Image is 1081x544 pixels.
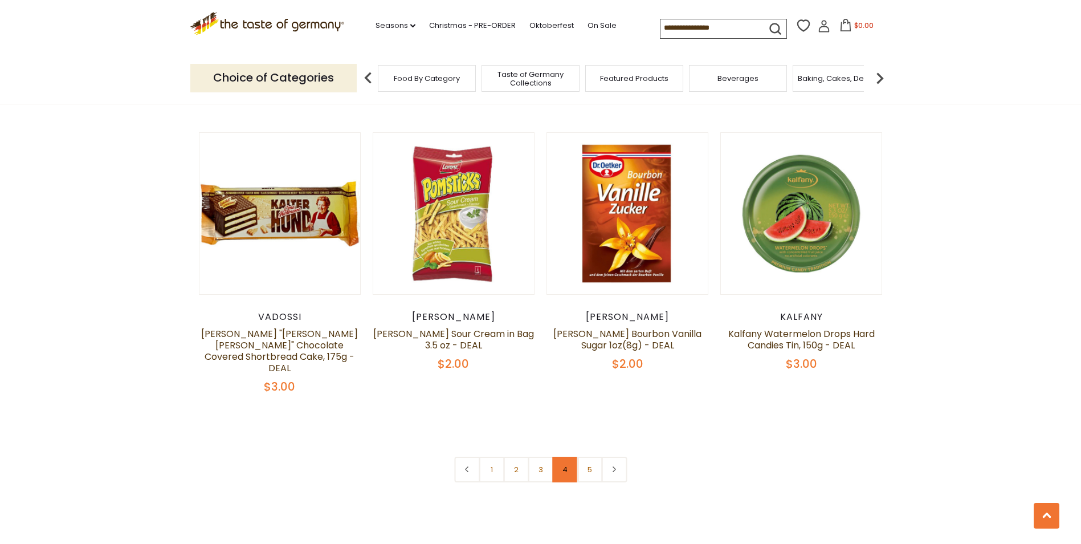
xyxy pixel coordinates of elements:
[546,311,709,323] div: [PERSON_NAME]
[547,133,708,294] img: Dr. Oetker Bourbon Vanilla Sugar 1oz(8g) - DEAL
[868,67,891,90] img: next arrow
[438,356,469,372] span: $2.00
[373,311,535,323] div: [PERSON_NAME]
[552,457,578,482] a: 4
[717,74,758,83] a: Beverages
[728,327,875,352] a: Kalfany Watermelon Drops Hard Candies Tin, 150g - DEAL
[357,67,380,90] img: previous arrow
[612,356,643,372] span: $2.00
[553,327,701,352] a: [PERSON_NAME] Bourbon Vanilla Sugar 1oz(8g) - DEAL
[786,356,817,372] span: $3.00
[503,457,529,482] a: 2
[199,133,361,294] img: Oma Hartmann
[588,19,617,32] a: On Sale
[577,457,602,482] a: 5
[600,74,668,83] a: Featured Products
[429,19,516,32] a: Christmas - PRE-ORDER
[833,19,881,36] button: $0.00
[798,74,886,83] a: Baking, Cakes, Desserts
[720,311,883,323] div: Kalfany
[479,457,504,482] a: 1
[373,133,535,294] img: Lorenz Pomsticks Sour Cream in Bag 3.5 oz - DEAL
[721,133,882,294] img: Kalfany Watermelon Drops Hard Candies Tin, 150g - DEAL
[264,379,295,395] span: $3.00
[373,327,534,352] a: [PERSON_NAME] Sour Cream in Bag 3.5 oz - DEAL
[485,70,576,87] a: Taste of Germany Collections
[854,21,874,30] span: $0.00
[376,19,415,32] a: Seasons
[529,19,574,32] a: Oktoberfest
[201,327,358,375] a: [PERSON_NAME] "[PERSON_NAME] [PERSON_NAME]" Chocolate Covered Shortbread Cake, 175g - DEAL
[190,64,357,92] p: Choice of Categories
[394,74,460,83] a: Food By Category
[199,311,361,323] div: Vadossi
[528,457,553,482] a: 3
